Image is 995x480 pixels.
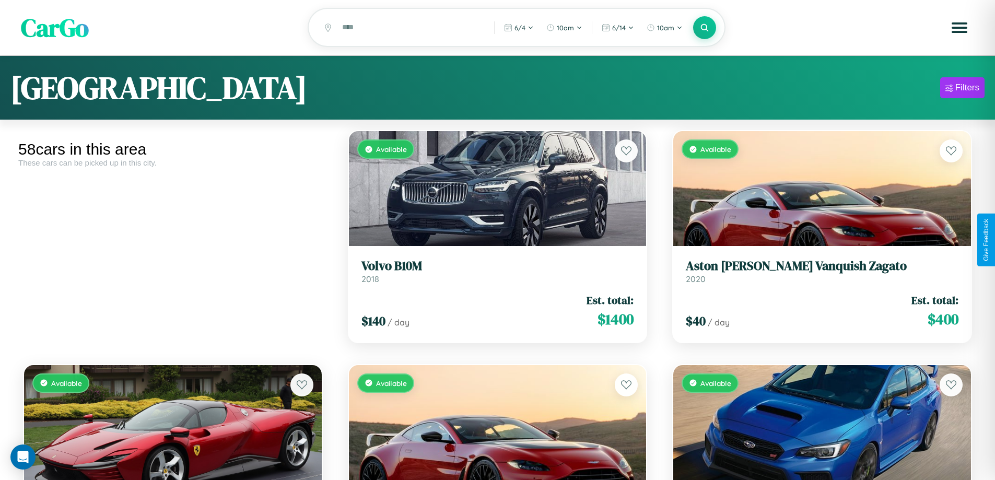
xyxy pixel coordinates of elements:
[10,66,307,109] h1: [GEOGRAPHIC_DATA]
[641,19,688,36] button: 10am
[21,10,89,45] span: CarGo
[955,83,979,93] div: Filters
[18,141,327,158] div: 58 cars in this area
[686,259,958,284] a: Aston [PERSON_NAME] Vanquish Zagato2020
[541,19,588,36] button: 10am
[361,259,634,284] a: Volvo B10M2018
[657,24,674,32] span: 10am
[911,292,958,308] span: Est. total:
[945,13,974,42] button: Open menu
[51,379,82,388] span: Available
[376,379,407,388] span: Available
[10,444,36,470] div: Open Intercom Messenger
[700,379,731,388] span: Available
[514,24,525,32] span: 6 / 4
[376,145,407,154] span: Available
[708,317,730,327] span: / day
[940,77,985,98] button: Filters
[982,219,990,261] div: Give Feedback
[612,24,626,32] span: 6 / 14
[499,19,539,36] button: 6/4
[598,309,634,330] span: $ 1400
[587,292,634,308] span: Est. total:
[557,24,574,32] span: 10am
[686,312,706,330] span: $ 40
[686,274,706,284] span: 2020
[928,309,958,330] span: $ 400
[18,158,327,167] div: These cars can be picked up in this city.
[700,145,731,154] span: Available
[361,312,385,330] span: $ 140
[686,259,958,274] h3: Aston [PERSON_NAME] Vanquish Zagato
[361,259,634,274] h3: Volvo B10M
[596,19,639,36] button: 6/14
[388,317,409,327] span: / day
[361,274,379,284] span: 2018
